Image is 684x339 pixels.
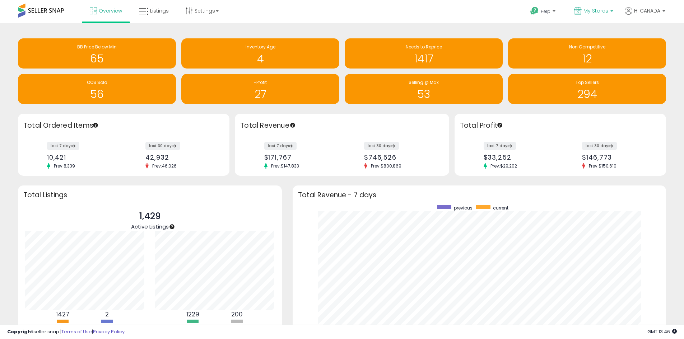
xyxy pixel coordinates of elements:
span: Overview [99,7,122,14]
h1: 12 [512,53,662,65]
a: Selling @ Max 53 [345,74,503,104]
div: 42,932 [145,154,217,161]
a: Top Sellers 294 [508,74,666,104]
label: last 7 days [47,142,79,150]
label: last 30 days [145,142,180,150]
h3: Total Profit [460,121,661,131]
span: OOS Sold [87,79,107,85]
h1: 4 [185,53,336,65]
a: OOS Sold 56 [18,74,176,104]
span: Needs to Reprice [406,44,442,50]
span: Prev: $147,833 [267,163,303,169]
h3: Total Ordered Items [23,121,224,131]
span: 2025-08-13 13:46 GMT [647,328,677,335]
a: Needs to Reprice 1417 [345,38,503,69]
h1: 294 [512,88,662,100]
h1: 53 [348,88,499,100]
h1: 56 [22,88,172,100]
label: last 7 days [484,142,516,150]
div: Tooltip anchor [497,122,503,128]
span: Prev: $29,202 [487,163,521,169]
label: last 7 days [264,142,297,150]
span: -Profit [254,79,267,85]
span: Prev: 8,339 [50,163,79,169]
span: Inventory Age [246,44,275,50]
div: 10,421 [47,154,118,161]
a: Terms of Use [61,328,92,335]
span: previous [454,205,473,211]
label: last 30 days [582,142,617,150]
h1: 1417 [348,53,499,65]
a: Help [525,1,563,23]
span: Help [541,8,550,14]
div: $33,252 [484,154,555,161]
span: BB Price Below Min [77,44,117,50]
h1: 65 [22,53,172,65]
span: Selling @ Max [409,79,439,85]
div: Tooltip anchor [169,223,175,230]
span: Top Sellers [576,79,599,85]
span: Prev: $800,869 [367,163,405,169]
div: $146,773 [582,154,653,161]
a: Inventory Age 4 [181,38,339,69]
span: Prev: 46,026 [149,163,180,169]
span: Prev: $150,610 [585,163,620,169]
a: Hi CANADA [625,7,665,23]
h3: Total Revenue [240,121,444,131]
a: Non Competitive 12 [508,38,666,69]
b: 200 [231,310,243,319]
div: Tooltip anchor [289,122,296,128]
b: 1229 [186,310,199,319]
b: 1427 [56,310,69,319]
span: Non Competitive [569,44,605,50]
span: My Stores [583,7,608,14]
span: Active Listings [131,223,169,230]
span: Hi CANADA [634,7,660,14]
h3: Total Revenue - 7 days [298,192,661,198]
div: seller snap | | [7,329,125,335]
div: Tooltip anchor [92,122,99,128]
a: Privacy Policy [93,328,125,335]
a: BB Price Below Min 65 [18,38,176,69]
p: 1,429 [131,209,169,223]
strong: Copyright [7,328,33,335]
div: $746,526 [364,154,437,161]
h1: 27 [185,88,336,100]
div: $171,767 [264,154,337,161]
label: last 30 days [364,142,399,150]
a: -Profit 27 [181,74,339,104]
span: current [493,205,508,211]
i: Get Help [530,6,539,15]
h3: Total Listings [23,192,276,198]
b: 2 [105,310,109,319]
span: Listings [150,7,169,14]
